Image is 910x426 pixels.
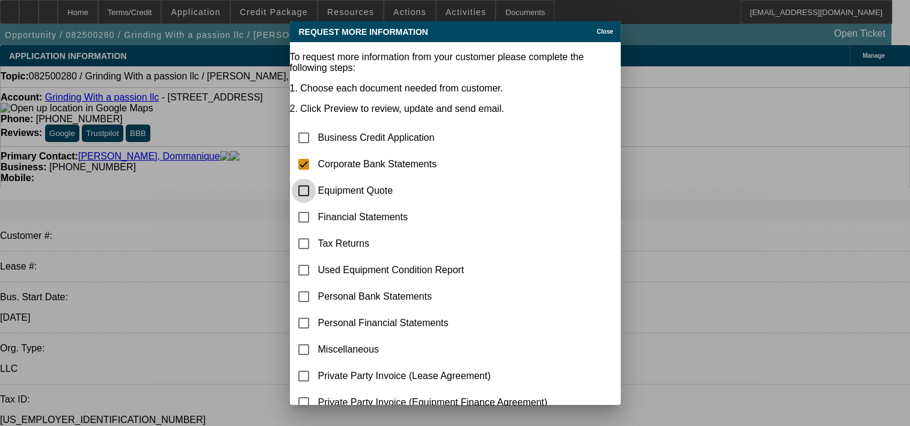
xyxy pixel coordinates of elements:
[318,390,549,415] td: Private Party Invoice (Equipment Finance Agreement)
[318,178,549,203] td: Equipment Quote
[318,152,549,177] td: Corporate Bank Statements
[318,363,549,389] td: Private Party Invoice (Lease Agreement)
[290,83,621,94] p: 1. Choose each document needed from customer.
[318,125,549,150] td: Business Credit Application
[318,231,549,256] td: Tax Returns
[597,28,613,35] span: Close
[290,103,621,114] p: 2. Click Preview to review, update and send email.
[318,284,549,309] td: Personal Bank Statements
[299,27,428,37] span: Request More Information
[318,337,549,362] td: Miscellaneous
[318,310,549,336] td: Personal Financial Statements
[318,258,549,283] td: Used Equipment Condition Report
[318,205,549,230] td: Financial Statements
[290,52,621,73] p: To request more information from your customer please complete the following steps:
